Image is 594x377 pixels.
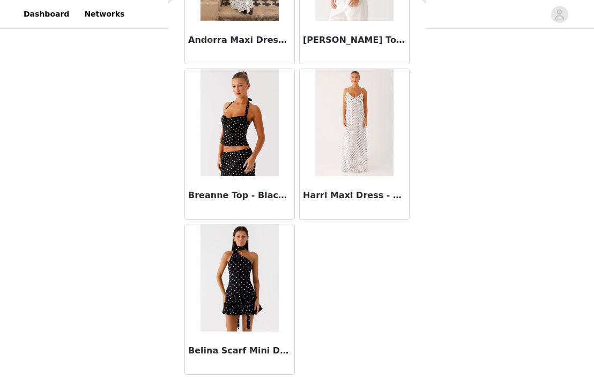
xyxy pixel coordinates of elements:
img: Belina Scarf Mini Dress - Black Polkadot [201,224,278,331]
h3: [PERSON_NAME] Top - Black Polka Dot [303,34,406,47]
h3: Breanne Top - Black Polka Dot [188,189,291,202]
img: Breanne Top - Black Polka Dot [201,69,278,176]
h3: Harri Maxi Dress - White Polka Dot [303,189,406,202]
a: Dashboard [17,2,76,26]
h3: Andorra Maxi Dress - White Polkadot [188,34,291,47]
a: Networks [78,2,131,26]
img: Harri Maxi Dress - White Polka Dot [315,69,393,176]
h3: Belina Scarf Mini Dress - Black Polkadot [188,344,291,357]
div: avatar [554,6,565,23]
